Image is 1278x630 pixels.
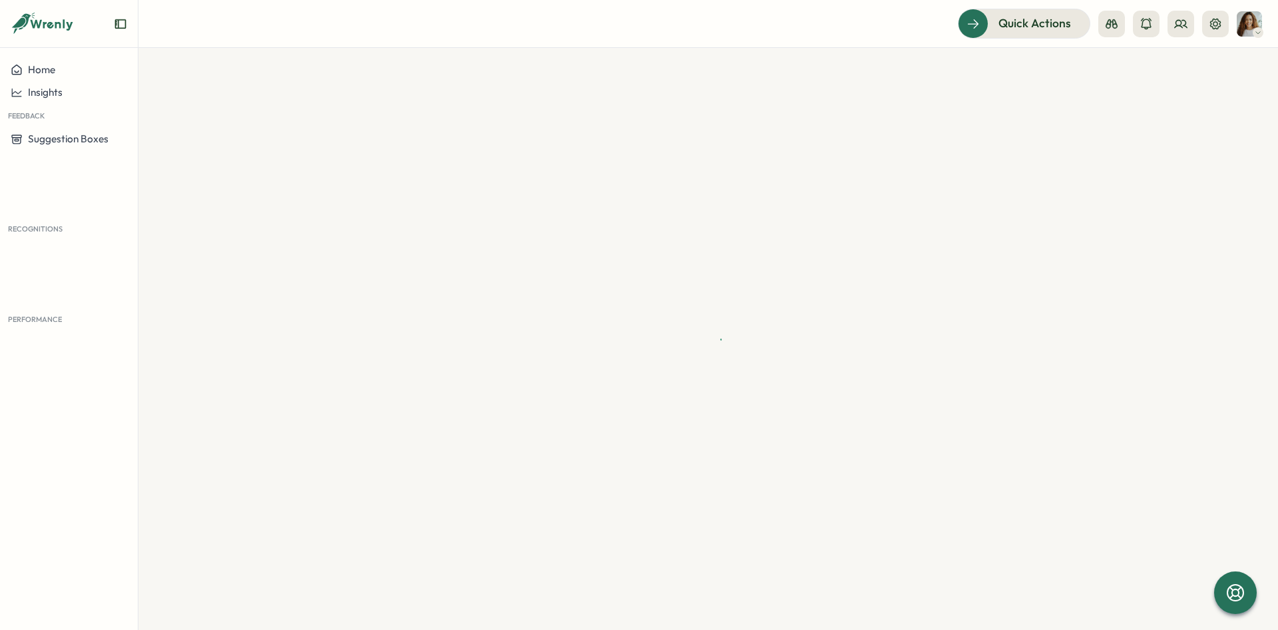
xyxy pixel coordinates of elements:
[28,86,63,98] span: Insights
[28,63,55,76] span: Home
[1237,11,1262,37] img: Patricia (Test)
[28,133,108,146] span: Suggestion Boxes
[958,9,1090,38] button: Quick Actions
[114,17,127,31] button: Expand sidebar
[998,15,1071,32] span: Quick Actions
